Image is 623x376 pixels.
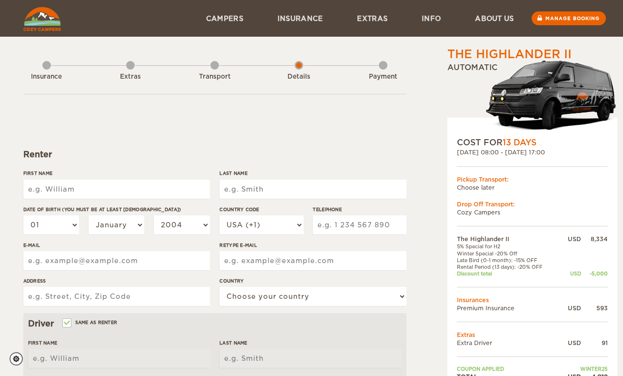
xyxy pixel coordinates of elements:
td: Late Bird (0-1 month): -15% OFF [457,257,560,264]
td: Premium Insurance [457,304,560,312]
input: e.g. Street, City, Zip Code [23,287,210,306]
label: Date of birth (You must be at least [DEMOGRAPHIC_DATA]) [23,206,210,213]
div: [DATE] 08:00 - [DATE] 17:00 [457,148,608,156]
div: Details [273,72,325,81]
label: E-mail [23,242,210,249]
label: Retype E-mail [219,242,406,249]
label: Last Name [219,339,401,346]
td: The Highlander II [457,235,560,243]
label: Country [219,277,406,285]
div: USD [560,235,581,243]
input: e.g. example@example.com [23,251,210,270]
label: Telephone [313,206,406,213]
div: 91 [581,339,608,347]
td: 5% Special for H2 [457,243,560,250]
input: e.g. Smith [219,180,406,199]
div: Pickup Transport: [457,175,608,183]
td: Choose later [457,183,608,192]
div: USD [560,339,581,347]
label: Country Code [219,206,303,213]
img: Cozy Campers [23,7,61,31]
label: Same as renter [63,318,118,327]
td: Insurances [457,296,608,304]
span: 13 Days [503,138,536,147]
td: Winter Special -20% Off [457,250,560,257]
div: 593 [581,304,608,312]
td: Coupon applied [457,366,560,372]
div: COST FOR [457,137,608,148]
td: Cozy Campers [457,208,608,216]
div: Extras [104,72,157,81]
div: USD [560,304,581,312]
div: Payment [357,72,409,81]
div: Automatic [447,62,617,137]
label: Last Name [219,170,406,177]
td: Discount total [457,270,560,277]
div: Driver [28,318,402,329]
div: Insurance [20,72,73,81]
td: WINTER25 [560,366,608,372]
input: e.g. Smith [219,349,401,368]
td: Extra Driver [457,339,560,347]
div: USD [560,270,581,277]
input: e.g. example@example.com [219,251,406,270]
input: e.g. William [23,180,210,199]
div: Renter [23,149,406,160]
input: Same as renter [63,321,69,327]
img: stor-langur-223.png [485,54,617,137]
label: First Name [23,170,210,177]
input: e.g. 1 234 567 890 [313,215,406,234]
td: Rental Period (13 days): -20% OFF [457,264,560,270]
input: e.g. William [28,349,210,368]
div: The Highlander II [447,46,572,62]
a: Manage booking [532,11,606,25]
a: Cookie settings [10,352,29,366]
label: Address [23,277,210,285]
label: First Name [28,339,210,346]
td: Extras [457,331,608,339]
div: Transport [188,72,241,81]
div: 8,334 [581,235,608,243]
div: -5,000 [581,270,608,277]
div: Drop Off Transport: [457,200,608,208]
